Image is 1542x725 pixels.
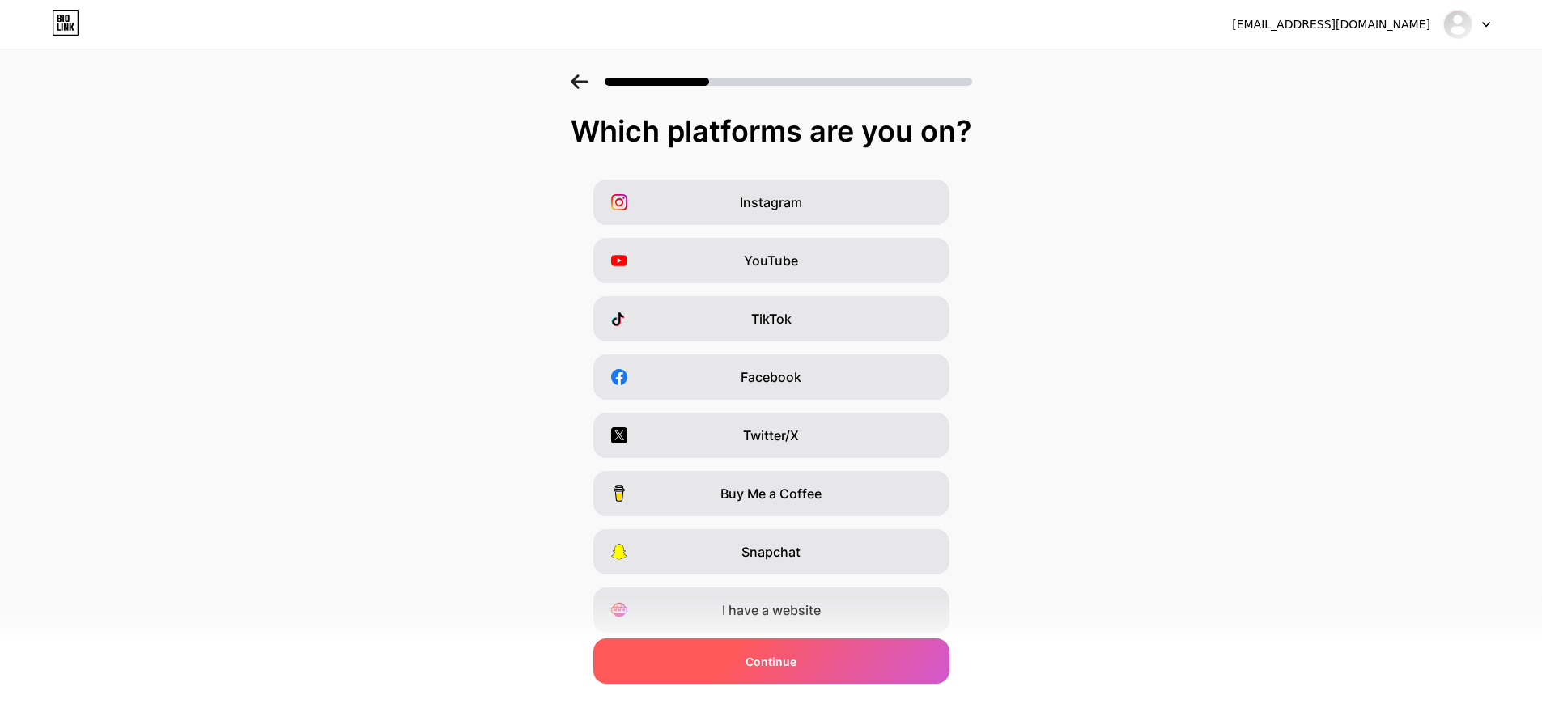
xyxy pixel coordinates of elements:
[746,653,796,670] span: Continue
[1442,9,1473,40] img: budgetpoolandspatech
[16,115,1526,147] div: Which platforms are you on?
[751,309,792,329] span: TikTok
[743,426,799,445] span: Twitter/X
[1232,16,1430,33] div: [EMAIL_ADDRESS][DOMAIN_NAME]
[722,600,821,620] span: I have a website
[744,251,798,270] span: YouTube
[720,484,822,503] span: Buy Me a Coffee
[741,367,801,387] span: Facebook
[741,542,801,562] span: Snapchat
[740,193,802,212] span: Instagram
